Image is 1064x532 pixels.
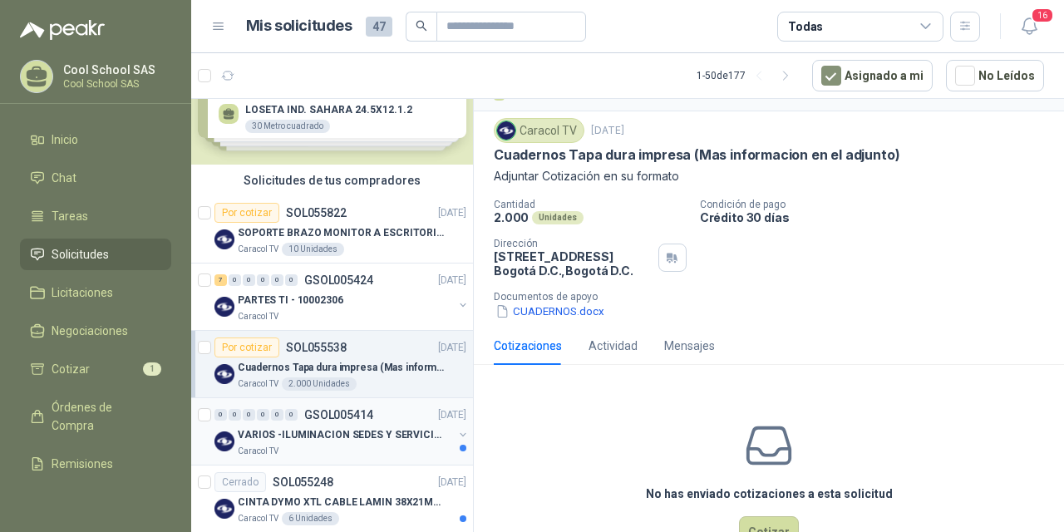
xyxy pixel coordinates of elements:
span: Inicio [52,131,78,149]
p: VARIOS -ILUMINACION SEDES Y SERVICIOS [238,427,445,443]
span: Órdenes de Compra [52,398,155,435]
div: Unidades [532,211,584,224]
p: Cool School SAS [63,64,167,76]
img: Company Logo [214,499,234,519]
p: 2.000 [494,210,529,224]
span: search [416,20,427,32]
img: Logo peakr [20,20,105,40]
h3: No has enviado cotizaciones a esta solicitud [646,485,893,503]
img: Company Logo [214,364,234,384]
p: SOL055822 [286,207,347,219]
div: Solicitudes de nuevos compradoresPor cotizarSOL055600[DATE] LOSETA IND. SAHARA 24.5X12.1.230 Metr... [191,44,473,165]
p: CINTA DYMO XTL CABLE LAMIN 38X21MMBLANCO [238,495,445,510]
div: 0 [243,409,255,421]
span: Cotizar [52,360,90,378]
button: 16 [1014,12,1044,42]
p: Caracol TV [238,310,278,323]
a: Por cotizarSOL055822[DATE] Company LogoSOPORTE BRAZO MONITOR A ESCRITORIO NBF80Caracol TV10 Unidades [191,196,473,264]
div: 0 [257,274,269,286]
p: [STREET_ADDRESS] Bogotá D.C. , Bogotá D.C. [494,249,652,278]
span: Negociaciones [52,322,128,340]
div: 0 [257,409,269,421]
div: 0 [285,409,298,421]
p: [DATE] [591,123,624,139]
p: Caracol TV [238,445,278,458]
p: Cool School SAS [63,79,167,89]
div: 6 Unidades [282,512,339,525]
a: 7 0 0 0 0 0 GSOL005424[DATE] Company LogoPARTES TI - 10002306Caracol TV [214,270,470,323]
a: Tareas [20,200,171,232]
div: 2.000 Unidades [282,377,357,391]
p: Dirección [494,238,652,249]
p: Caracol TV [238,512,278,525]
p: Caracol TV [238,377,278,391]
button: No Leídos [946,60,1044,91]
div: 0 [285,274,298,286]
p: [DATE] [438,475,466,490]
div: 0 [229,409,241,421]
span: 1 [143,362,161,376]
a: Remisiones [20,448,171,480]
p: Condición de pago [700,199,1057,210]
div: Caracol TV [494,118,584,143]
div: 0 [271,409,283,421]
p: Crédito 30 días [700,210,1057,224]
span: 47 [366,17,392,37]
a: 0 0 0 0 0 0 GSOL005414[DATE] Company LogoVARIOS -ILUMINACION SEDES Y SERVICIOSCaracol TV [214,405,470,458]
div: Todas [788,17,823,36]
div: Solicitudes de tus compradores [191,165,473,196]
p: [DATE] [438,407,466,423]
a: Solicitudes [20,239,171,270]
a: Órdenes de Compra [20,392,171,441]
div: 0 [229,274,241,286]
p: [DATE] [438,205,466,221]
p: Caracol TV [238,243,278,256]
div: Por cotizar [214,337,279,357]
div: 1 - 50 de 177 [697,62,799,89]
a: Chat [20,162,171,194]
p: Documentos de apoyo [494,291,1057,303]
span: 16 [1031,7,1054,23]
a: Licitaciones [20,277,171,308]
p: SOL055538 [286,342,347,353]
div: 0 [271,274,283,286]
a: Inicio [20,124,171,155]
span: Chat [52,169,76,187]
div: 0 [214,409,227,421]
div: Por cotizar [214,203,279,223]
div: 10 Unidades [282,243,344,256]
img: Company Logo [214,431,234,451]
p: GSOL005414 [304,409,373,421]
button: Asignado a mi [812,60,933,91]
div: Cerrado [214,472,266,492]
p: Cuadernos Tapa dura impresa (Mas informacion en el adjunto) [238,360,445,376]
p: Cantidad [494,199,687,210]
div: 0 [243,274,255,286]
img: Company Logo [214,297,234,317]
div: Cotizaciones [494,337,562,355]
p: Adjuntar Cotización en su formato [494,167,1044,185]
a: Por cotizarSOL055538[DATE] Company LogoCuadernos Tapa dura impresa (Mas informacion en el adjunto... [191,331,473,398]
p: Cuadernos Tapa dura impresa (Mas informacion en el adjunto) [494,146,899,164]
img: Company Logo [214,229,234,249]
span: Licitaciones [52,283,113,302]
a: Cotizar1 [20,353,171,385]
p: GSOL005424 [304,274,373,286]
p: [DATE] [438,340,466,356]
img: Company Logo [497,121,515,140]
a: Configuración [20,486,171,518]
h1: Mis solicitudes [246,14,352,38]
p: SOL055248 [273,476,333,488]
div: 7 [214,274,227,286]
p: SOPORTE BRAZO MONITOR A ESCRITORIO NBF80 [238,225,445,241]
div: Actividad [589,337,638,355]
p: [DATE] [438,273,466,288]
button: CUADERNOS.docx [494,303,606,320]
span: Solicitudes [52,245,109,264]
span: Tareas [52,207,88,225]
p: PARTES TI - 10002306 [238,293,343,308]
div: Mensajes [664,337,715,355]
a: Negociaciones [20,315,171,347]
span: Remisiones [52,455,113,473]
